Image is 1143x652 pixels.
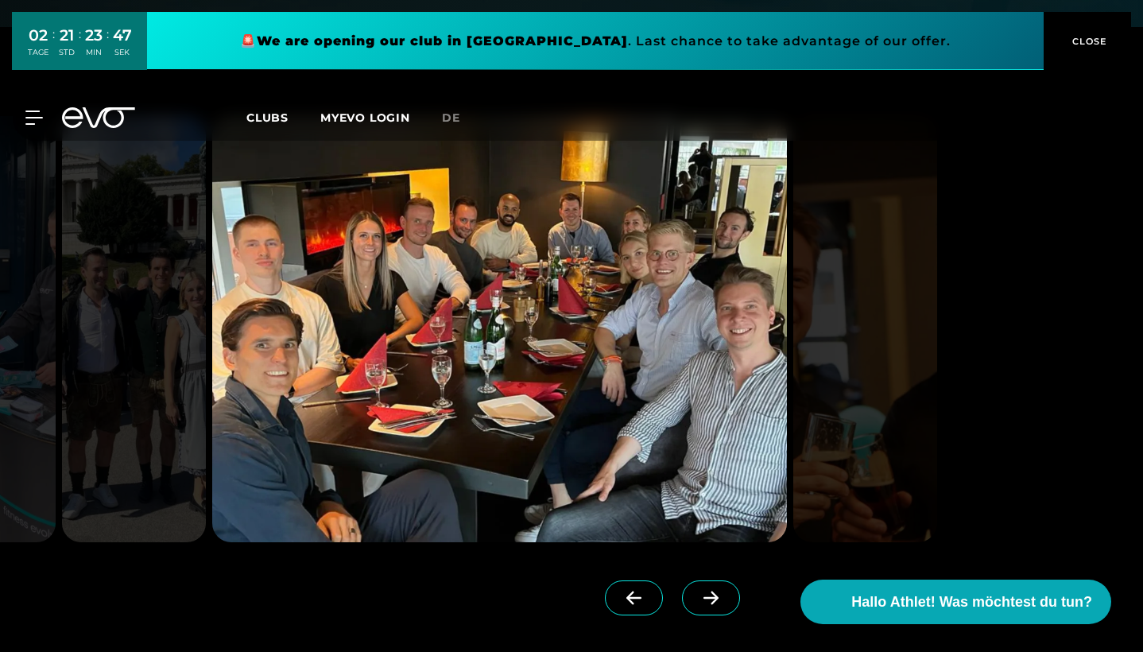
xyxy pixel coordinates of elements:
div: 47 [113,24,132,47]
div: 23 [85,24,103,47]
a: Clubs [246,110,320,125]
div: MIN [85,47,103,58]
div: : [52,25,55,68]
span: CLOSE [1068,34,1107,49]
div: 21 [59,24,75,47]
div: TAGE [28,47,48,58]
div: STD [59,47,75,58]
img: evofitness [212,116,787,542]
button: CLOSE [1044,12,1131,70]
div: SEK [113,47,132,58]
button: Hallo Athlet! Was möchtest du tun? [800,580,1111,624]
div: : [107,25,109,68]
div: 02 [28,24,48,47]
a: MYEVO LOGIN [320,111,410,125]
span: Hallo Athlet! Was möchtest du tun? [851,592,1092,613]
a: de [442,109,479,127]
span: Clubs [246,111,289,125]
span: de [442,111,460,125]
div: : [79,25,81,68]
img: evofitness [793,116,937,542]
img: evofitness [62,116,206,542]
